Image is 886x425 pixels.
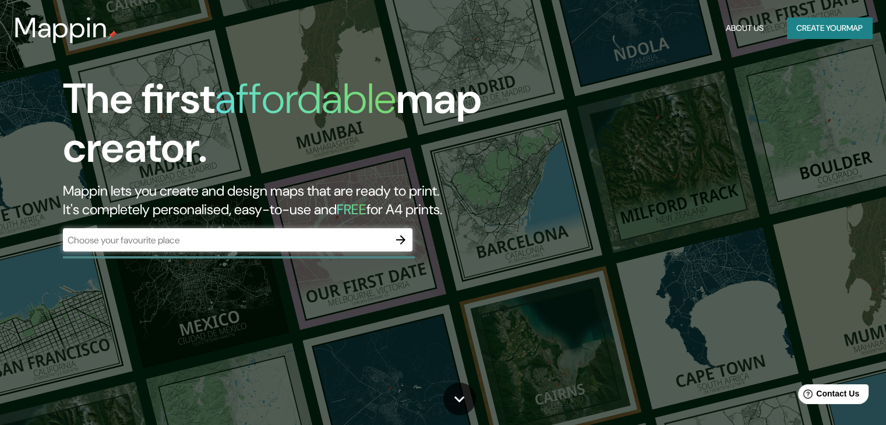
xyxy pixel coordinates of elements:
[787,17,872,39] button: Create yourmap
[108,30,117,40] img: mappin-pin
[215,72,396,126] h1: affordable
[63,233,389,247] input: Choose your favourite place
[337,200,366,218] h5: FREE
[782,380,873,412] iframe: Help widget launcher
[721,17,768,39] button: About Us
[14,12,108,44] h3: Mappin
[63,75,506,182] h1: The first map creator.
[63,182,506,219] h2: Mappin lets you create and design maps that are ready to print. It's completely personalised, eas...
